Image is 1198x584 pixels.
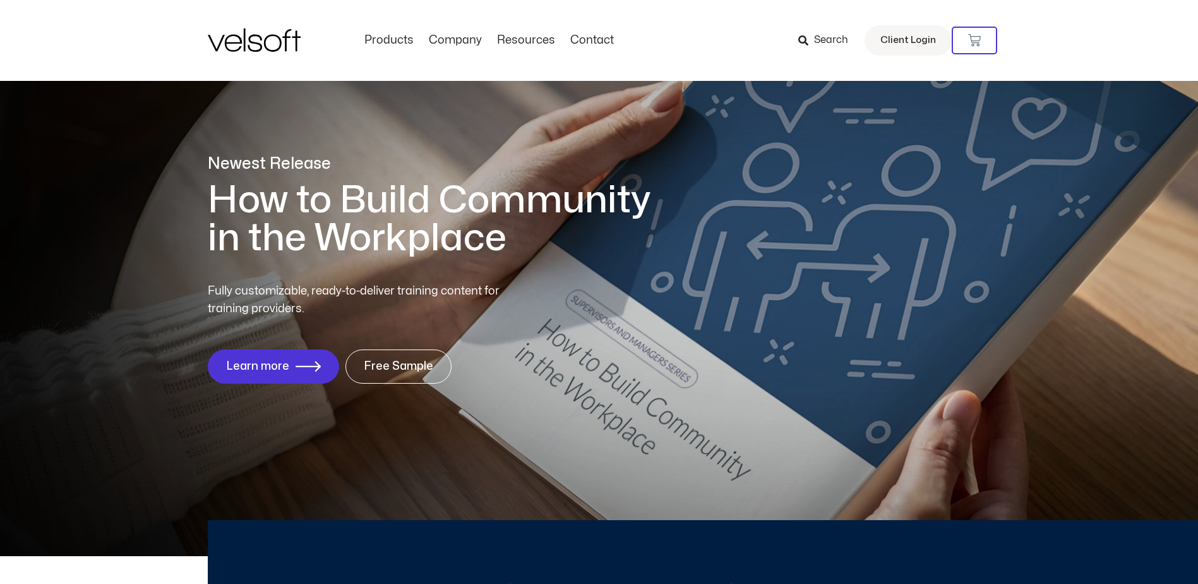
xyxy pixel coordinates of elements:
[798,30,857,51] a: Search
[208,283,522,318] p: Fully customizable, ready-to-deliver training content for training providers.
[208,153,669,175] p: Newest Release
[226,360,289,373] span: Learn more
[208,350,339,384] a: Learn more
[208,181,669,257] h1: How to Build Community in the Workplace
[865,25,952,56] a: Client Login
[345,350,452,384] a: Free Sample
[421,33,489,47] a: CompanyMenu Toggle
[880,32,936,49] span: Client Login
[489,33,563,47] a: ResourcesMenu Toggle
[364,360,433,373] span: Free Sample
[357,33,621,47] nav: Menu
[208,28,301,52] img: Velsoft Training Materials
[357,33,421,47] a: ProductsMenu Toggle
[814,32,848,49] span: Search
[563,33,621,47] a: ContactMenu Toggle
